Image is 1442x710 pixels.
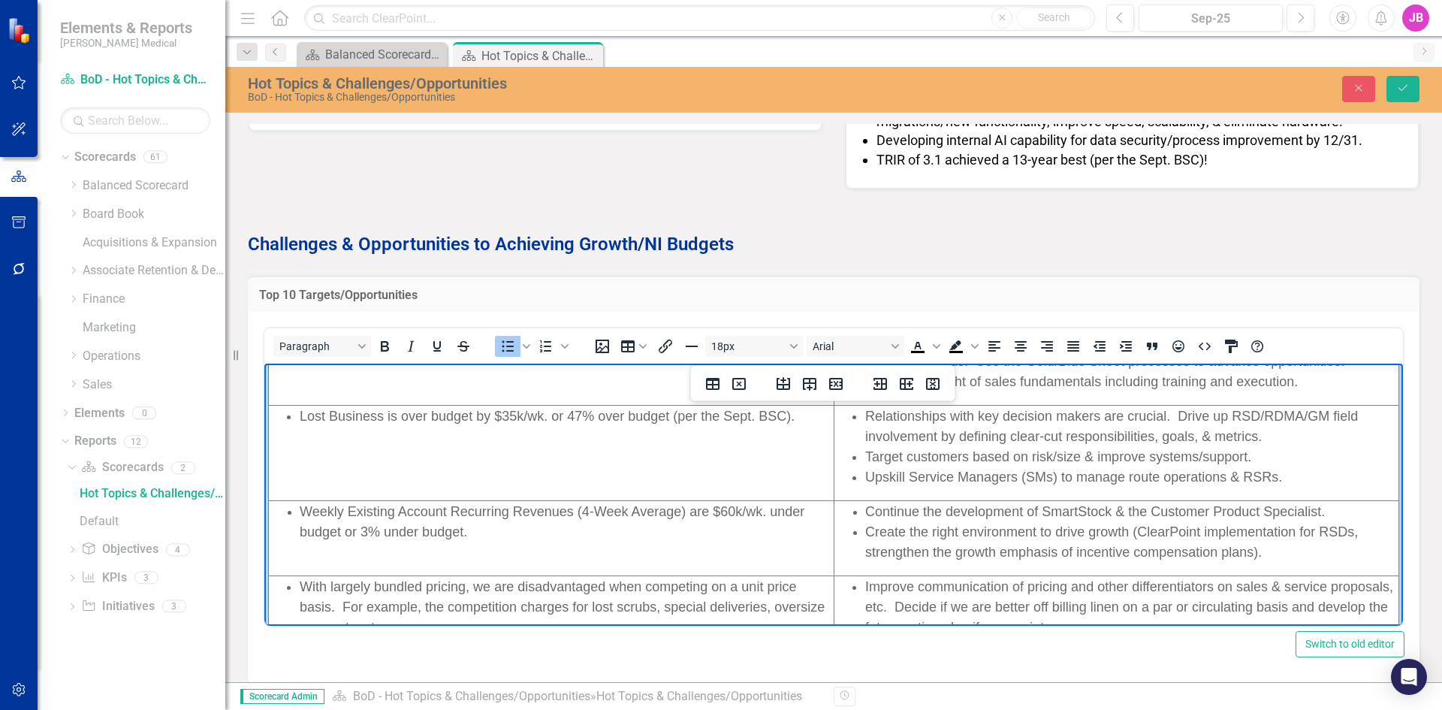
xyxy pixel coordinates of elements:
[279,340,353,352] span: Paragraph
[451,336,476,357] button: Strikethrough
[60,37,192,49] small: [PERSON_NAME] Medical
[74,433,116,450] a: Reports
[1139,336,1165,357] button: Blockquote
[1192,336,1217,357] button: HTML Editor
[8,17,35,44] img: ClearPoint Strategy
[1038,11,1070,23] span: Search
[823,373,849,394] button: Delete row
[372,336,397,357] button: Bold
[248,92,905,103] div: BoD - Hot Topics & Challenges/Opportunities
[83,262,225,279] a: Associate Retention & Development
[1113,336,1139,357] button: Increase indent
[83,177,225,195] a: Balanced Scorecard
[943,336,981,357] div: Background color Black
[240,689,324,704] span: Scorecard Admin
[705,336,803,357] button: Font size 18px
[76,482,225,506] a: Hot Topics & Challenges/Opportunities
[248,75,905,92] div: Hot Topics & Challenges/Opportunities
[143,151,167,164] div: 61
[166,543,190,556] div: 4
[300,45,443,64] a: Balanced Scorecard Welcome Page
[124,435,148,448] div: 12
[1402,5,1429,32] button: JB
[264,364,1403,626] iframe: Rich Text Area
[867,373,893,394] button: Insert column before
[81,541,158,558] a: Objectives
[1144,10,1278,28] div: Sep-25
[616,336,652,357] button: Table
[76,509,225,533] a: Default
[601,216,1129,271] span: Improve communication of pricing and other differentiators on sales & service proposals, etc. Dec...
[653,336,678,357] button: Insert/edit link
[74,405,125,422] a: Elements
[83,348,225,365] a: Operations
[1060,336,1086,357] button: Justify
[83,291,225,308] a: Finance
[60,107,210,134] input: Search Below...
[920,373,946,394] button: Delete column
[876,150,1403,170] li: TRIR of 3.1 achieved a 13-year best (per the Sept. BSC)!
[1218,336,1244,357] button: CSS Editor
[60,71,210,89] a: BoD - Hot Topics & Challenges/Opportunities
[80,515,225,528] div: Default
[304,5,1095,32] input: Search ClearPoint...
[807,336,904,357] button: Font Arial
[1087,336,1112,357] button: Decrease indent
[1034,336,1060,357] button: Align right
[332,688,822,705] div: »
[162,600,186,613] div: 3
[1008,336,1033,357] button: Align center
[726,373,752,394] button: Delete table
[495,336,532,357] div: Bullet list
[259,289,1408,302] h3: Top 10 Targets/Opportunities
[1391,659,1427,695] div: Open Intercom Messenger
[171,461,195,474] div: 2
[325,45,443,64] div: Balanced Scorecard Welcome Page
[1166,336,1191,357] button: Emojis
[132,406,156,419] div: 0
[481,47,599,65] div: Hot Topics & Challenges/Opportunities
[83,319,225,337] a: Marketing
[424,336,450,357] button: Underline
[1296,631,1404,657] button: Switch to old editor
[876,131,1403,150] li: Developing internal AI capability for data security/process improvement by 12/31.
[273,336,371,357] button: Block Paragraph
[894,373,919,394] button: Insert column after
[60,19,192,37] span: Elements & Reports
[813,340,886,352] span: Arial
[771,373,796,394] button: Insert row before
[797,373,822,394] button: Insert row after
[81,598,154,615] a: Initiatives
[74,149,136,166] a: Scorecards
[83,206,225,223] a: Board Book
[711,340,785,352] span: 18px
[679,336,704,357] button: Horizontal line
[1139,5,1283,32] button: Sep-25
[248,234,734,255] strong: Challenges & Opportunities to Achieving Growth/NI Budgets
[83,234,225,252] a: Acquisitions & Expansion
[1016,8,1091,29] button: Search
[81,570,126,587] a: KPIs
[353,689,590,703] a: BoD - Hot Topics & Challenges/Opportunities
[596,689,802,703] div: Hot Topics & Challenges/Opportunities
[35,216,560,271] span: With largely bundled pricing, we are disadvantaged when competing on a unit price basis. For exam...
[398,336,424,357] button: Italic
[81,459,163,476] a: Scorecards
[700,373,726,394] button: Table properties
[80,487,225,500] div: Hot Topics & Challenges/Opportunities
[982,336,1007,357] button: Align left
[590,336,615,357] button: Insert image
[533,336,571,357] div: Numbered list
[1244,336,1270,357] button: Help
[83,376,225,394] a: Sales
[134,572,158,585] div: 3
